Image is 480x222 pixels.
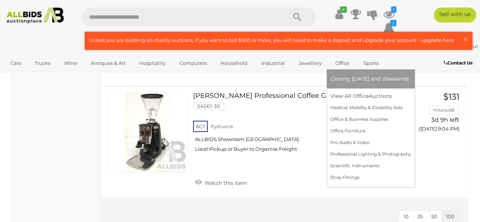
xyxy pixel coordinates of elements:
[417,213,423,219] span: 25
[413,92,461,136] a: $131 milano68 3d 9h left ([DATE] 9:04 PM)
[203,180,247,186] span: Watch this item
[199,92,402,158] a: [PERSON_NAME] Professional Coffee Grinder 54561-36 ACT Fyshwick ALLBIDS Showroom [GEOGRAPHIC_DATA...
[391,6,396,13] i: 1
[86,57,130,69] a: Antiques & Art
[6,69,69,82] a: [GEOGRAPHIC_DATA]
[6,57,26,69] a: Cars
[340,6,347,13] i: ✔
[434,7,476,22] a: Sell with us
[294,57,327,69] a: Jewellery
[443,91,459,102] span: $131
[134,57,171,69] a: Hospitality
[193,177,249,188] a: Watch this item
[462,32,469,46] span: ×
[30,57,55,69] a: Trucks
[330,57,354,69] a: Office
[59,57,82,69] a: Wine
[334,7,345,21] a: ✔
[383,21,394,34] a: 2
[3,7,67,24] img: Allbids.com.au
[279,7,316,26] button: Search
[390,20,396,26] i: 2
[444,59,474,67] a: Contact Us
[175,57,212,69] a: Computers
[403,213,409,219] span: 10
[383,7,394,21] a: 1
[256,57,290,69] a: Industrial
[358,57,384,69] a: Sports
[216,57,252,69] a: Household
[444,60,472,66] b: Contact Us
[446,213,454,219] span: 100
[431,213,437,219] span: 50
